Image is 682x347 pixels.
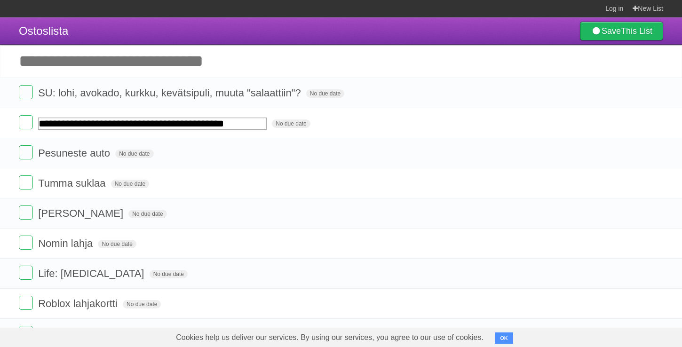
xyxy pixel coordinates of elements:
label: Star task [606,266,624,281]
label: Star task [606,115,624,131]
label: Done [19,205,33,220]
label: Done [19,85,33,99]
span: [PERSON_NAME] [38,207,126,219]
span: Ostoslista [19,24,68,37]
label: Done [19,115,33,129]
span: No due date [272,119,310,128]
label: Star task [606,296,624,311]
span: Nomin lahja [38,237,95,249]
label: Star task [606,326,624,341]
label: Star task [606,205,624,221]
span: Cookies help us deliver our services. By using our services, you agree to our use of cookies. [167,328,493,347]
label: Done [19,266,33,280]
span: SU: lohi, avokado, kurkku, kevätsipuli, muuta "salaattiin"? [38,87,303,99]
span: No due date [115,150,153,158]
span: Life: [MEDICAL_DATA] [38,268,146,279]
label: Done [19,296,33,310]
label: Done [19,145,33,159]
b: This List [621,26,652,36]
label: Star task [606,175,624,191]
span: Tumma suklaa [38,177,108,189]
span: No due date [306,89,344,98]
span: No due date [98,240,136,248]
a: SaveThis List [580,22,663,40]
label: Done [19,236,33,250]
span: Roblox lahjakortti [38,298,120,309]
span: Pesuneste auto [38,147,112,159]
label: Done [19,326,33,340]
label: Star task [606,85,624,101]
label: Done [19,175,33,189]
span: No due date [111,180,149,188]
span: No due date [128,210,167,218]
label: Star task [606,145,624,161]
span: No due date [123,300,161,308]
span: No due date [150,270,188,278]
label: Star task [606,236,624,251]
button: OK [495,332,513,344]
